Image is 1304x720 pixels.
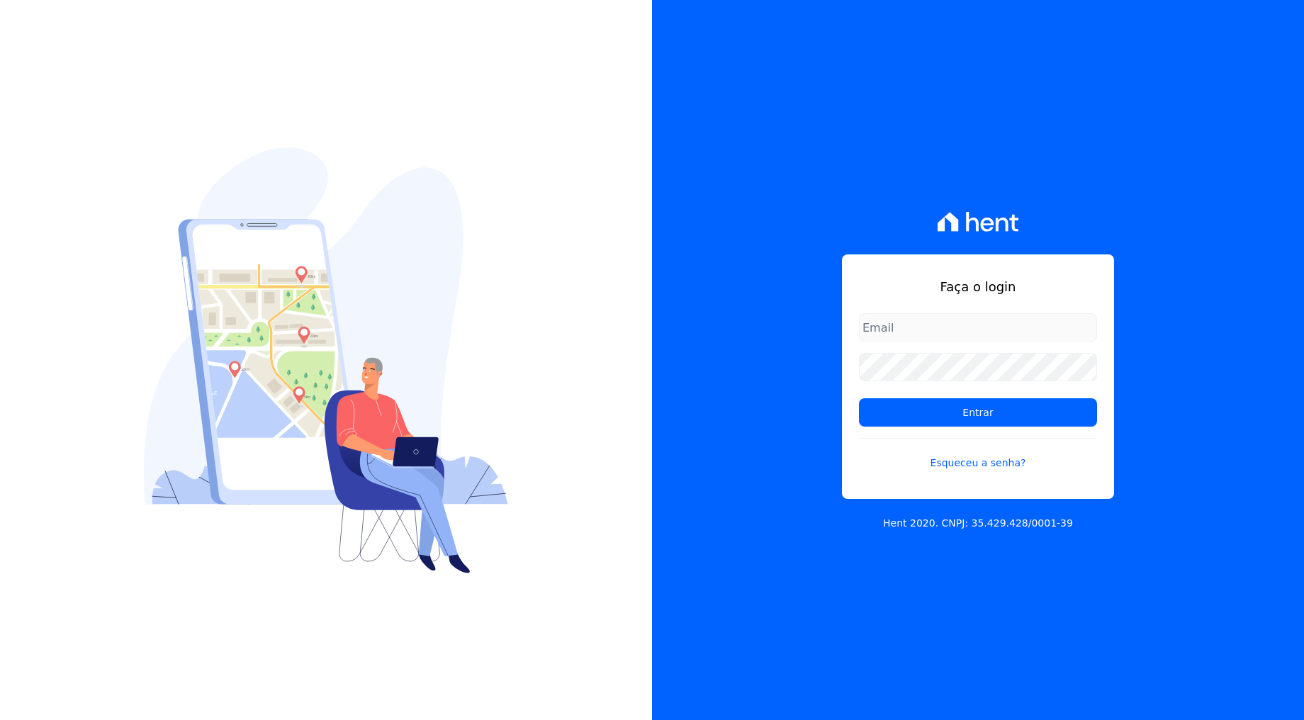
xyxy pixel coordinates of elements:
img: Login [144,147,508,573]
p: Hent 2020. CNPJ: 35.429.428/0001-39 [883,516,1073,531]
h1: Faça o login [859,277,1097,296]
input: Email [859,313,1097,342]
a: Esqueceu a senha? [859,438,1097,471]
input: Entrar [859,398,1097,427]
